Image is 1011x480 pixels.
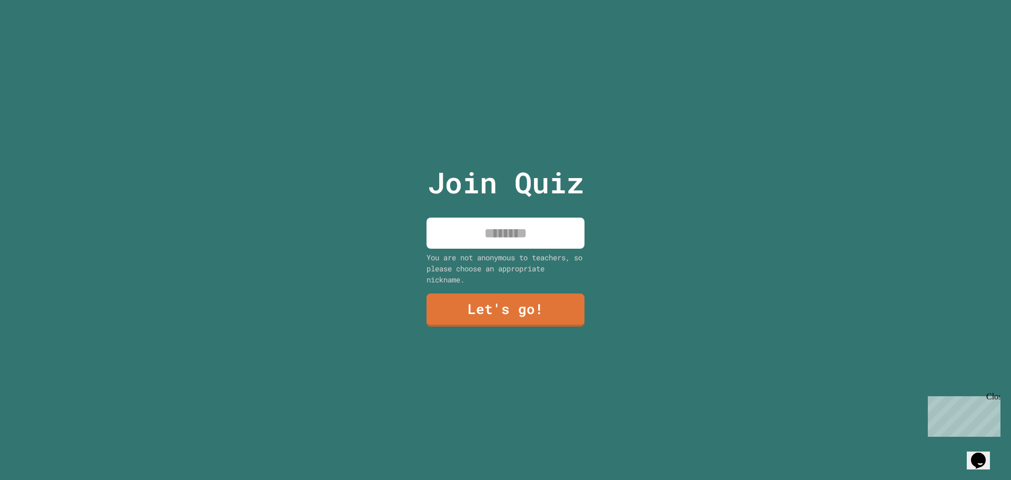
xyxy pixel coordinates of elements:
[428,161,584,204] p: Join Quiz
[427,252,584,285] div: You are not anonymous to teachers, so please choose an appropriate nickname.
[4,4,73,67] div: Chat with us now!Close
[924,392,1000,437] iframe: chat widget
[427,293,584,327] a: Let's go!
[967,438,1000,469] iframe: chat widget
